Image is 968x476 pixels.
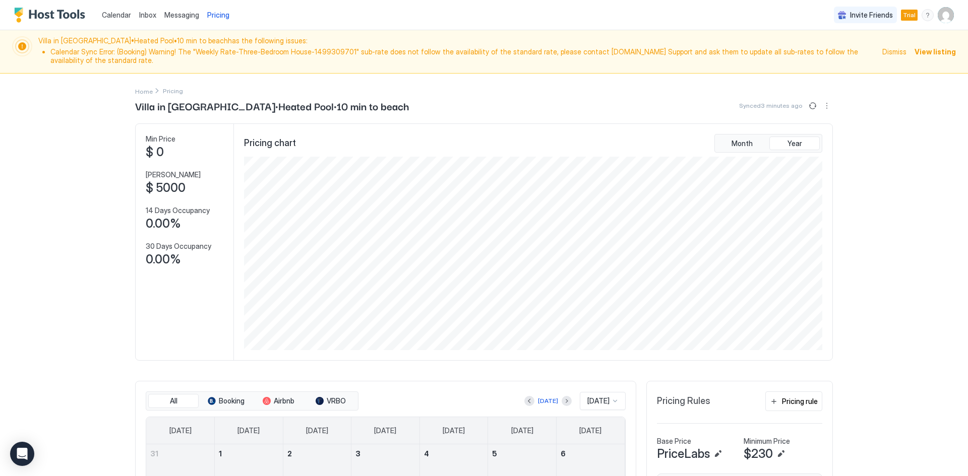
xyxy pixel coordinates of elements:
span: All [170,396,177,405]
div: tab-group [714,134,822,153]
button: [DATE] [536,395,560,407]
a: September 2, 2025 [283,444,351,463]
span: [DATE] [579,426,601,435]
span: PriceLabs [657,446,710,461]
span: 1 [219,449,222,458]
span: 14 Days Occupancy [146,206,210,215]
div: View listing [915,46,956,57]
span: Min Price [146,134,175,144]
span: [DATE] [374,426,396,435]
a: Inbox [139,10,156,20]
span: Invite Friends [850,11,893,20]
span: Messaging [164,11,199,19]
a: Thursday [433,417,475,444]
a: Tuesday [296,417,338,444]
span: [DATE] [443,426,465,435]
span: $ 0 [146,145,164,160]
a: Monday [227,417,270,444]
button: Booking [201,394,251,408]
a: September 6, 2025 [557,444,625,463]
button: Previous month [524,396,534,406]
div: User profile [938,7,954,23]
span: Year [788,139,802,148]
span: [DATE] [237,426,260,435]
span: Inbox [139,11,156,19]
a: September 1, 2025 [215,444,283,463]
button: Airbnb [253,394,304,408]
span: 2 [287,449,292,458]
a: September 3, 2025 [351,444,419,463]
span: 31 [150,449,158,458]
span: [DATE] [511,426,533,435]
button: All [148,394,199,408]
a: Host Tools Logo [14,8,90,23]
li: Calendar Sync Error: (Booking) Warning! The "Weekly Rate-Three-Bedroom House-1499309701" sub-rate... [50,47,876,65]
span: 30 Days Occupancy [146,242,211,251]
span: 6 [561,449,566,458]
a: Home [135,86,153,96]
span: Pricing chart [244,138,296,149]
a: Wednesday [364,417,406,444]
div: menu [821,100,833,112]
button: VRBO [306,394,356,408]
a: September 5, 2025 [488,444,556,463]
span: Minimum Price [744,437,790,446]
a: Friday [501,417,543,444]
button: Next month [562,396,572,406]
button: More options [821,100,833,112]
span: Pricing [207,11,229,20]
span: 5 [492,449,497,458]
a: Messaging [164,10,199,20]
div: Pricing rule [782,396,818,406]
span: Pricing Rules [657,395,710,407]
button: Edit [775,448,787,460]
span: Airbnb [274,396,294,405]
button: Sync prices [807,100,819,112]
button: Year [769,137,820,151]
span: [DATE] [169,426,192,435]
span: [DATE] [306,426,328,435]
div: Open Intercom Messenger [10,442,34,466]
button: Month [717,137,767,151]
span: 0.00% [146,216,181,231]
a: September 4, 2025 [420,444,488,463]
span: 0.00% [146,252,181,267]
span: 4 [424,449,429,458]
a: Sunday [159,417,202,444]
span: [DATE] [587,396,610,405]
a: Calendar [102,10,131,20]
div: menu [922,9,934,21]
div: Breadcrumb [135,86,153,96]
span: Synced 3 minutes ago [739,102,803,109]
span: Base Price [657,437,691,446]
span: Booking [219,396,245,405]
span: VRBO [327,396,346,405]
button: Edit [712,448,724,460]
div: Dismiss [882,46,906,57]
span: [PERSON_NAME] [146,170,201,179]
span: Month [732,139,753,148]
span: Calendar [102,11,131,19]
a: Saturday [569,417,612,444]
span: Trial [903,11,916,20]
button: Pricing rule [765,391,822,411]
span: $230 [744,446,773,461]
span: Breadcrumb [163,87,183,95]
div: [DATE] [538,396,558,405]
span: $ 5000 [146,180,186,195]
div: tab-group [146,391,358,411]
span: Villa in [GEOGRAPHIC_DATA]•Heated Pool•10 min to beach [135,98,409,113]
span: 3 [355,449,360,458]
span: Home [135,88,153,95]
a: August 31, 2025 [146,444,214,463]
span: Villa in [GEOGRAPHIC_DATA]•Heated Pool•10 min to beach has the following issues: [38,36,876,67]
